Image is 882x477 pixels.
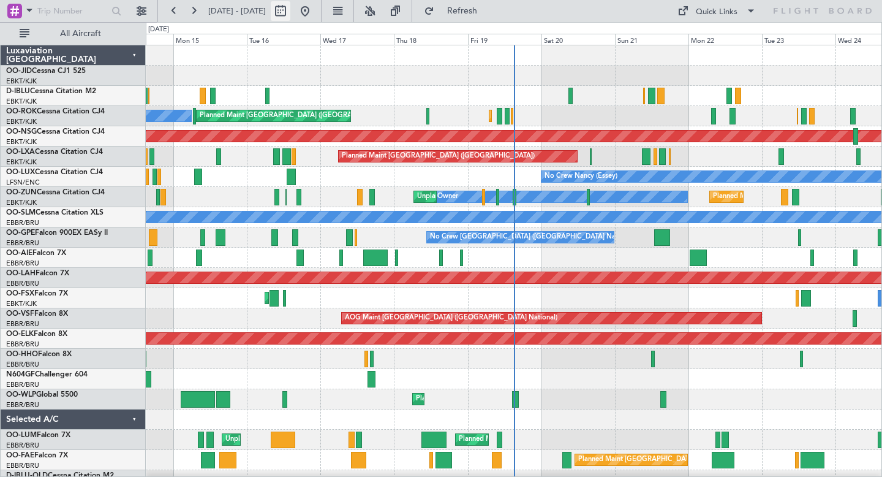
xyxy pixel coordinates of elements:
[247,34,320,45] div: Tue 16
[6,169,103,176] a: OO-LUXCessna Citation CJ4
[416,390,480,408] div: Planned Maint Liege
[342,147,535,166] div: Planned Maint [GEOGRAPHIC_DATA] ([GEOGRAPHIC_DATA])
[417,188,615,206] div: Unplanned Maint [GEOGRAPHIC_DATA]-[GEOGRAPHIC_DATA]
[6,371,88,378] a: N604GFChallenger 604
[6,250,66,257] a: OO-AIEFalcon 7X
[6,432,70,439] a: OO-LUMFalcon 7X
[208,6,266,17] span: [DATE] - [DATE]
[578,451,800,469] div: Planned Maint [GEOGRAPHIC_DATA] ([GEOGRAPHIC_DATA] National)
[6,259,39,268] a: EBBR/BRU
[6,189,105,196] a: OO-ZUNCessna Citation CJ4
[6,108,37,115] span: OO-ROK
[6,441,39,450] a: EBBR/BRU
[6,148,103,156] a: OO-LXACessna Citation CJ4
[437,7,488,15] span: Refresh
[6,270,69,277] a: OO-LAHFalcon 7X
[6,97,37,106] a: EBKT/KJK
[173,34,247,45] div: Mon 15
[6,290,34,297] span: OO-FSX
[418,1,492,21] button: Refresh
[688,34,762,45] div: Mon 22
[541,34,615,45] div: Sat 20
[6,351,72,358] a: OO-HHOFalcon 8X
[6,218,39,227] a: EBBR/BRU
[6,209,104,216] a: OO-SLMCessna Citation XLS
[713,188,856,206] div: Planned Maint Kortrijk-[GEOGRAPHIC_DATA]
[6,178,40,187] a: LFSN/ENC
[6,189,37,196] span: OO-ZUN
[6,67,86,75] a: OO-JIDCessna CJ1 525
[6,330,67,338] a: OO-ELKFalcon 8X
[6,229,108,237] a: OO-GPEFalcon 900EX EASy II
[6,67,32,75] span: OO-JID
[6,400,39,410] a: EBBR/BRU
[6,391,78,399] a: OO-WLPGlobal 5500
[6,461,39,470] a: EBBR/BRU
[615,34,688,45] div: Sun 21
[671,1,762,21] button: Quick Links
[6,310,68,318] a: OO-VSFFalcon 8X
[6,108,105,115] a: OO-ROKCessna Citation CJ4
[6,279,39,288] a: EBBR/BRU
[6,340,39,349] a: EBBR/BRU
[394,34,467,45] div: Thu 18
[459,430,680,449] div: Planned Maint [GEOGRAPHIC_DATA] ([GEOGRAPHIC_DATA] National)
[6,169,35,176] span: OO-LUX
[6,128,105,135] a: OO-NSGCessna Citation CJ4
[13,24,133,44] button: All Aircraft
[6,238,39,248] a: EBBR/BRU
[696,6,737,18] div: Quick Links
[6,250,32,257] span: OO-AIE
[6,229,35,237] span: OO-GPE
[6,270,36,277] span: OO-LAH
[6,198,37,207] a: EBKT/KJK
[6,371,35,378] span: N604GF
[200,107,393,125] div: Planned Maint [GEOGRAPHIC_DATA] ([GEOGRAPHIC_DATA])
[6,290,68,297] a: OO-FSXFalcon 7X
[345,309,557,327] div: AOG Maint [GEOGRAPHIC_DATA] ([GEOGRAPHIC_DATA] National)
[6,380,39,389] a: EBBR/BRU
[225,430,456,449] div: Unplanned Maint [GEOGRAPHIC_DATA] ([GEOGRAPHIC_DATA] National)
[320,34,394,45] div: Wed 17
[6,452,34,459] span: OO-FAE
[37,2,108,20] input: Trip Number
[6,432,37,439] span: OO-LUM
[6,330,34,338] span: OO-ELK
[32,29,129,38] span: All Aircraft
[6,77,37,86] a: EBKT/KJK
[762,34,835,45] div: Tue 23
[6,88,96,95] a: D-IBLUCessna Citation M2
[437,188,458,206] div: Owner
[6,299,37,308] a: EBKT/KJK
[6,88,30,95] span: D-IBLU
[6,128,37,135] span: OO-NSG
[6,452,68,459] a: OO-FAEFalcon 7X
[6,148,35,156] span: OO-LXA
[6,360,39,369] a: EBBR/BRU
[6,137,37,147] a: EBKT/KJK
[545,167,617,186] div: No Crew Nancy (Essey)
[6,158,37,167] a: EBKT/KJK
[6,319,39,329] a: EBBR/BRU
[468,34,541,45] div: Fri 19
[6,117,37,126] a: EBKT/KJK
[148,25,169,35] div: [DATE]
[430,228,635,246] div: No Crew [GEOGRAPHIC_DATA] ([GEOGRAPHIC_DATA] National)
[6,310,34,318] span: OO-VSF
[6,351,38,358] span: OO-HHO
[6,391,36,399] span: OO-WLP
[6,209,36,216] span: OO-SLM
